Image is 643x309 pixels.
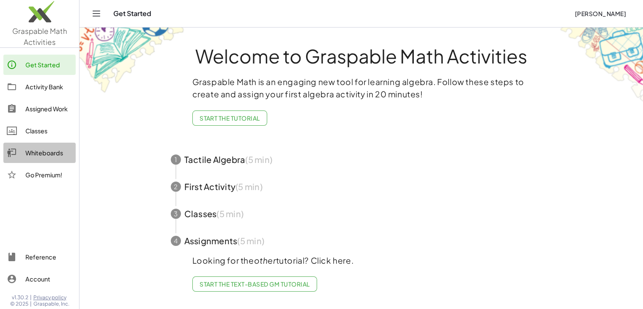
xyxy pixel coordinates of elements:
[200,114,260,122] span: Start the Tutorial
[3,247,76,267] a: Reference
[575,10,626,17] span: [PERSON_NAME]
[192,276,317,292] a: Start the Text-based GM Tutorial
[171,236,181,246] div: 4
[161,200,562,227] button: 3Classes(5 min)
[192,254,531,267] p: Looking for the tutorial? Click here.
[79,27,185,94] img: get-started-bg-ul-Ceg4j33I.png
[171,154,181,165] div: 1
[3,121,76,141] a: Classes
[3,99,76,119] a: Assigned Work
[161,173,562,200] button: 2First Activity(5 min)
[25,252,72,262] div: Reference
[12,26,67,47] span: Graspable Math Activities
[161,227,562,254] button: 4Assignments(5 min)
[200,280,310,288] span: Start the Text-based GM Tutorial
[25,148,72,158] div: Whiteboards
[25,274,72,284] div: Account
[33,301,69,307] span: Graspable, Inc.
[192,110,267,126] button: Start the Tutorial
[192,76,531,100] p: Graspable Math is an engaging new tool for learning algebra. Follow these steps to create and ass...
[30,294,32,301] span: |
[33,294,69,301] a: Privacy policy
[254,255,276,265] em: other
[25,104,72,114] div: Assigned Work
[171,209,181,219] div: 3
[3,55,76,75] a: Get Started
[3,77,76,97] a: Activity Bank
[30,301,32,307] span: |
[3,143,76,163] a: Whiteboards
[171,182,181,192] div: 2
[568,6,633,21] button: [PERSON_NAME]
[10,301,28,307] span: © 2025
[155,46,568,66] h1: Welcome to Graspable Math Activities
[161,146,562,173] button: 1Tactile Algebra(5 min)
[25,170,72,180] div: Go Premium!
[90,7,103,20] button: Toggle navigation
[25,126,72,136] div: Classes
[25,60,72,70] div: Get Started
[25,82,72,92] div: Activity Bank
[12,294,28,301] span: v1.30.2
[3,269,76,289] a: Account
